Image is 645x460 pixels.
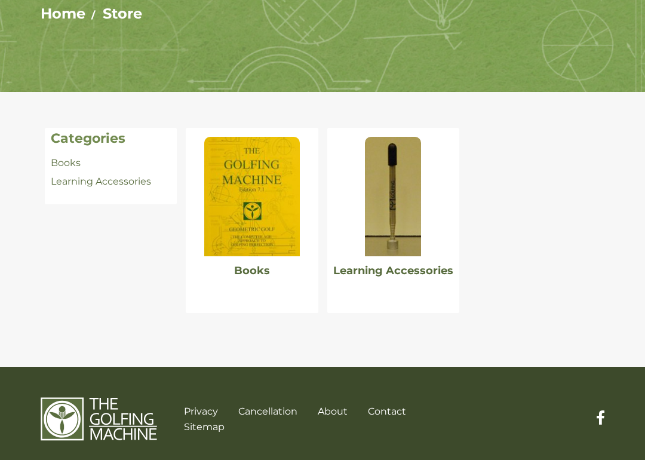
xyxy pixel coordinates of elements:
[234,265,270,278] a: Books
[184,422,225,433] a: Sitemap
[103,5,142,23] a: Store
[333,265,453,278] a: Learning Accessories
[51,131,171,147] h4: Categories
[41,5,85,23] a: Home
[238,406,297,418] a: Cancellation
[41,397,157,442] img: The Golfing Machine
[318,406,348,418] a: About
[51,158,81,169] a: Books
[368,406,406,418] a: Contact
[51,176,151,188] a: Learning Accessories
[184,406,218,418] a: Privacy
